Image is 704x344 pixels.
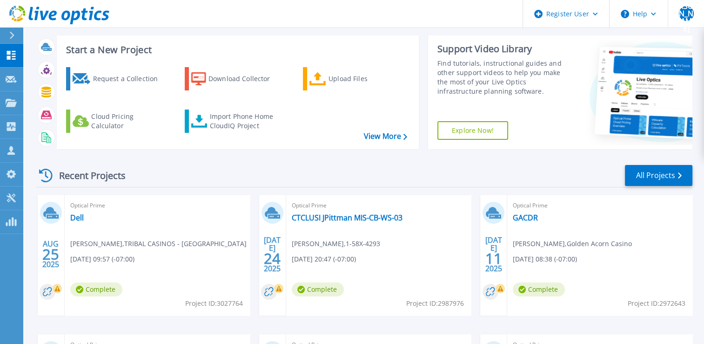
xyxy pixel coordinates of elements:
[42,250,59,258] span: 25
[513,282,565,296] span: Complete
[42,237,60,271] div: AUG 2025
[437,121,508,140] a: Explore Now!
[66,110,170,133] a: Cloud Pricing Calculator
[303,67,407,90] a: Upload Files
[437,59,570,96] div: Find tutorials, instructional guides and other support videos to help you make the most of your L...
[185,298,243,309] span: Project ID: 3027764
[628,298,685,309] span: Project ID: 2972643
[292,213,402,222] a: CTCLUSI JPittman MIS-CB-WS-03
[91,112,166,131] div: Cloud Pricing Calculator
[513,200,687,211] span: Optical Prime
[70,254,134,264] span: [DATE] 09:57 (-07:00)
[485,237,503,271] div: [DATE] 2025
[70,200,244,211] span: Optical Prime
[66,45,407,55] h3: Start a New Project
[513,254,577,264] span: [DATE] 08:38 (-07:00)
[208,69,283,88] div: Download Collector
[292,239,380,249] span: [PERSON_NAME] , 1-58X-4293
[406,298,464,309] span: Project ID: 2987976
[209,112,282,131] div: Import Phone Home CloudIQ Project
[264,255,281,262] span: 24
[292,200,466,211] span: Optical Prime
[292,282,344,296] span: Complete
[66,67,170,90] a: Request a Collection
[93,69,167,88] div: Request a Collection
[70,213,84,222] a: Dell
[513,239,632,249] span: [PERSON_NAME] , Golden Acorn Casino
[36,164,138,187] div: Recent Projects
[364,132,407,141] a: View More
[485,255,502,262] span: 11
[625,165,692,186] a: All Projects
[185,67,288,90] a: Download Collector
[70,239,247,249] span: [PERSON_NAME] , TRIBAL CASINOS - [GEOGRAPHIC_DATA]
[292,254,356,264] span: [DATE] 20:47 (-07:00)
[437,43,570,55] div: Support Video Library
[329,69,403,88] div: Upload Files
[513,213,538,222] a: GACDR
[70,282,122,296] span: Complete
[263,237,281,271] div: [DATE] 2025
